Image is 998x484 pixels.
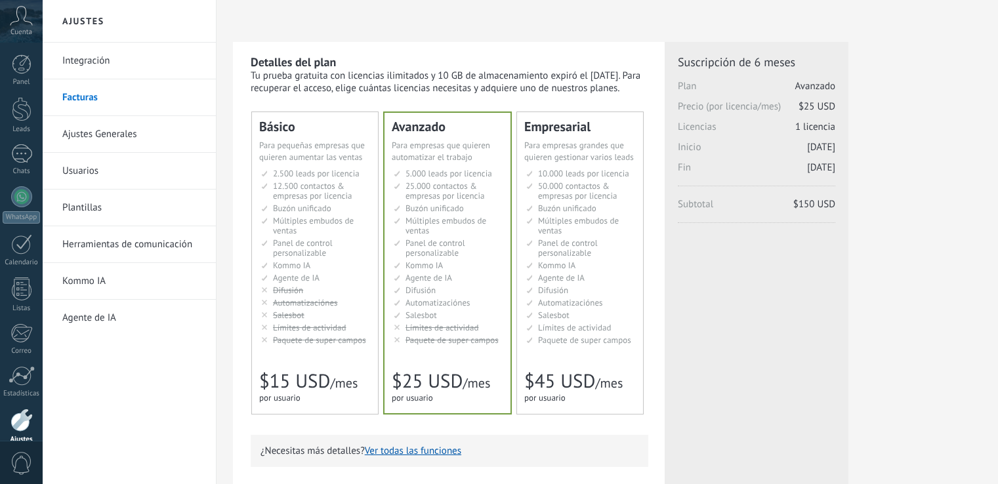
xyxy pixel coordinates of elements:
[795,80,835,92] span: Avanzado
[273,203,331,214] span: Buzón unificado
[405,334,499,346] span: Paquete de super campos
[538,297,603,308] span: Automatizaciónes
[405,203,464,214] span: Buzón unificado
[524,369,595,393] span: $45 USD
[538,260,575,271] span: Kommo IA
[405,180,484,201] span: 25.000 contactos & empresas por licencia
[678,141,835,161] span: Inicio
[405,168,492,179] span: 5.000 leads por licencia
[3,125,41,134] div: Leads
[62,153,203,190] a: Usuarios
[43,226,216,263] li: Herramientas de comunicación
[678,80,835,100] span: Plan
[273,272,320,283] span: Agente de IA
[62,190,203,226] a: Plantillas
[678,161,835,182] span: Fin
[62,263,203,300] a: Kommo IA
[538,272,585,283] span: Agente de IA
[43,79,216,116] li: Facturas
[799,100,835,113] span: $25 USD
[43,43,216,79] li: Integración
[405,260,443,271] span: Kommo IA
[538,180,617,201] span: 50.000 contactos & empresas por licencia
[524,392,566,403] span: por usuario
[330,374,358,392] span: /mes
[273,334,366,346] span: Paquete de super campos
[43,116,216,153] li: Ajustes Generales
[273,322,346,333] span: Límites de actividad
[10,28,32,37] span: Cuenta
[273,215,354,236] span: Múltiples embudos de ventas
[273,237,333,258] span: Panel de control personalizable
[678,121,835,141] span: Licencias
[3,390,41,398] div: Estadísticas
[251,54,336,70] b: Detalles del plan
[595,374,623,392] span: /mes
[524,140,634,163] span: Para empresas grandes que quieren gestionar varios leads
[62,43,203,79] a: Integración
[807,141,835,153] span: [DATE]
[62,300,203,336] a: Agente de IA
[678,100,835,121] span: Precio (por licencia/mes)
[3,167,41,176] div: Chats
[43,190,216,226] li: Plantillas
[3,435,41,444] div: Ajustes
[405,297,470,308] span: Automatizaciónes
[538,322,612,333] span: Límites de actividad
[807,161,835,174] span: [DATE]
[3,258,41,267] div: Calendario
[793,198,835,211] span: $150 USD
[3,347,41,355] div: Correo
[3,304,41,313] div: Listas
[260,445,638,457] p: ¿Necesitas más detalles?
[678,198,835,218] span: Subtotal
[62,226,203,263] a: Herramientas de comunicación
[43,153,216,190] li: Usuarios
[3,78,41,87] div: Panel
[251,70,648,94] div: Tu prueba gratuita con licencias ilimitados y 10 GB de almacenamiento expiró el [DATE]. Para recu...
[405,310,437,321] span: Salesbot
[405,322,479,333] span: Límites de actividad
[273,310,304,321] span: Salesbot
[538,310,570,321] span: Salesbot
[538,203,596,214] span: Buzón unificado
[259,140,365,163] span: Para pequeñas empresas que quieren aumentar las ventas
[273,297,338,308] span: Automatizaciónes
[43,263,216,300] li: Kommo IA
[365,445,461,457] button: Ver todas las funciones
[273,260,310,271] span: Kommo IA
[259,392,301,403] span: por usuario
[538,168,629,179] span: 10.000 leads por licencia
[392,120,503,133] div: Avanzado
[405,237,465,258] span: Panel de control personalizable
[3,211,40,224] div: WhatsApp
[524,120,636,133] div: Empresarial
[795,121,835,133] span: 1 licencia
[273,168,360,179] span: 2.500 leads por licencia
[538,237,598,258] span: Panel de control personalizable
[405,215,486,236] span: Múltiples embudos de ventas
[538,215,619,236] span: Múltiples embudos de ventas
[392,392,433,403] span: por usuario
[43,300,216,336] li: Agente de IA
[259,120,371,133] div: Básico
[392,369,463,393] span: $25 USD
[273,180,352,201] span: 12.500 contactos & empresas por licencia
[62,116,203,153] a: Ajustes Generales
[259,369,330,393] span: $15 USD
[538,285,568,296] span: Difusión
[538,334,631,346] span: Paquete de super campos
[405,285,436,296] span: Difusión
[463,374,490,392] span: /mes
[405,272,452,283] span: Agente de IA
[392,140,490,163] span: Para empresas que quieren automatizar el trabajo
[62,79,203,116] a: Facturas
[678,54,835,70] span: Suscripción de 6 meses
[273,285,303,296] span: Difusión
